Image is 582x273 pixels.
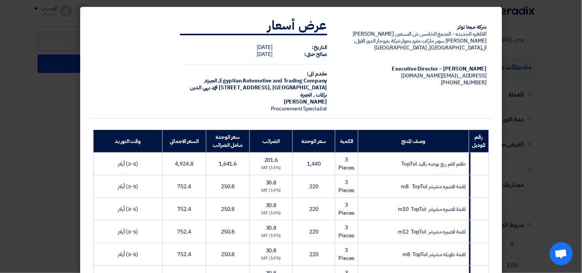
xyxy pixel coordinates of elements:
[310,228,319,236] span: 220
[550,242,573,265] div: Open chat
[353,30,487,52] span: القاهره الجديده - التجمع الخامس ش التسعين [PERSON_NAME] [PERSON_NAME] سوبر ماركت مترو بجوار شركة ...
[335,130,358,153] th: الكمية
[206,130,250,153] th: سعر الوحدة شامل الضرائب
[310,205,319,213] span: 220
[257,43,272,51] span: [DATE]
[469,130,489,153] th: رقم الموديل
[266,201,277,209] span: 30.8
[441,79,487,87] span: [PHONE_NUMBER]
[118,160,138,168] span: (3-5) أيام
[221,205,235,213] span: 250.8
[221,183,235,191] span: 250.8
[268,16,327,35] strong: عرض أسعار
[178,250,191,258] span: 752.4
[266,247,277,255] span: 30.8
[118,250,138,258] span: (3-5) أيام
[221,250,235,258] span: 250.8
[250,130,293,153] th: الضرائب
[401,183,466,191] span: لقمة قصيره مشرشر m8 TopTul
[162,130,206,153] th: السعر الاجمالي
[403,250,466,258] span: لقمة طويله مشرشر m8 TopTul
[307,70,327,78] strong: مقدم الى:
[178,205,191,213] span: 752.4
[264,156,278,164] span: 201.6
[307,160,321,168] span: 1,440
[271,105,327,113] span: Procurement Specialist
[401,72,486,80] span: [EMAIL_ADDRESS][DOMAIN_NAME]
[310,183,319,191] span: 220
[398,205,466,213] span: لقمة قصيره مشرشر m10 TopTul
[310,250,319,258] span: 220
[219,160,237,168] span: 1,641.6
[93,130,162,153] th: وقت التوريد
[253,255,289,262] div: (14%) VAT
[118,205,138,213] span: (3-5) أيام
[253,210,289,217] div: (14%) VAT
[253,233,289,239] div: (14%) VAT
[266,224,277,232] span: 30.8
[257,50,272,58] span: [DATE]
[253,165,289,171] div: (14%) VAT
[402,160,466,168] span: طقم لقم ربع بوصه باليد TopTul
[340,24,487,31] div: شركة ميجا تولز
[398,228,466,236] span: لقمة قصيره مشرشر m12 TopTul
[175,160,193,168] span: 4,924.8
[266,179,277,187] span: 30.8
[338,224,354,240] span: 3 Pieces
[178,183,191,191] span: 752.4
[340,66,487,72] div: [PERSON_NAME] – Executive Director
[178,228,191,236] span: 752.4
[118,183,138,191] span: (3-5) أيام
[253,187,289,194] div: (14%) VAT
[218,77,327,85] span: Egyptian Automotive and Trading Company,
[338,178,354,194] span: 3 Pieces
[312,43,327,51] strong: التاريخ:
[293,130,335,153] th: سعر الوحدة
[338,201,354,217] span: 3 Pieces
[338,246,354,262] span: 3 Pieces
[284,98,327,106] span: [PERSON_NAME]
[221,228,235,236] span: 250.8
[305,50,327,58] strong: صالح حتى:
[118,228,138,236] span: (3-5) أيام
[358,130,469,153] th: وصف المنتج
[338,156,354,172] span: 3 Pieces
[190,77,327,99] span: الجيزة, [GEOGRAPHIC_DATA] ,[STREET_ADDRESS] محمد بهي الدين بركات , الجيزة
